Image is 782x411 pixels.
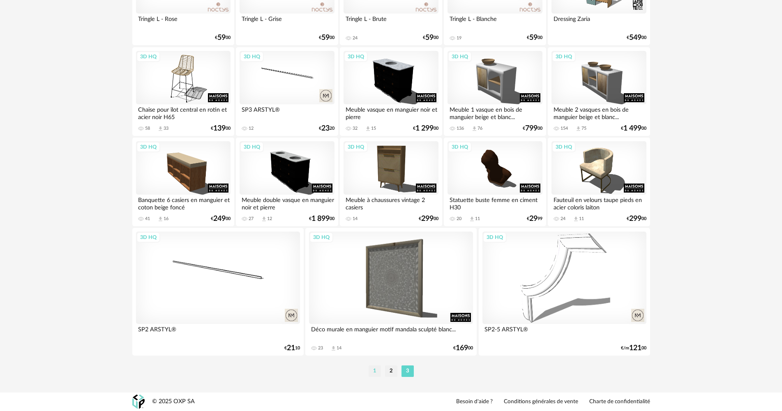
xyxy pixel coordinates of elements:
[145,216,150,222] div: 41
[236,47,338,136] a: 3D HQ SP3 ARSTYL® 12 €2320
[261,216,267,222] span: Download icon
[385,365,397,377] li: 2
[249,216,254,222] div: 27
[344,51,368,62] div: 3D HQ
[425,35,434,41] span: 59
[340,47,442,136] a: 3D HQ Meuble vasque en manguier noir et pierre 32 Download icon 15 €1 29900
[132,138,234,226] a: 3D HQ Banquette 6 casiers en manguier et coton beige foncé 41 Download icon 16 €24900
[330,345,337,351] span: Download icon
[136,232,160,243] div: 3D HQ
[267,216,272,222] div: 12
[456,345,468,351] span: 169
[629,216,641,222] span: 299
[371,126,376,131] div: 15
[575,126,581,132] span: Download icon
[353,35,358,41] div: 24
[448,195,542,211] div: Statuette buste femme en ciment H30
[482,324,646,340] div: SP2-5 ARSTYL®
[164,216,168,222] div: 16
[240,14,334,30] div: Tringle L - Grise
[249,126,254,131] div: 12
[157,216,164,222] span: Download icon
[164,126,168,131] div: 33
[457,216,461,222] div: 20
[475,216,480,222] div: 11
[551,195,646,211] div: Fauteuil en velours taupe pieds en acier coloris laiton
[309,216,334,222] div: € 00
[444,47,546,136] a: 3D HQ Meuble 1 vasque en bois de manguier beige et blanc... 136 Download icon 76 €79900
[319,35,334,41] div: € 00
[353,126,358,131] div: 32
[311,216,330,222] span: 1 899
[623,126,641,131] span: 1 499
[240,51,264,62] div: 3D HQ
[561,126,568,131] div: 154
[469,216,475,222] span: Download icon
[629,345,641,351] span: 121
[525,126,537,131] span: 799
[561,216,565,222] div: 24
[448,51,472,62] div: 3D HQ
[573,216,579,222] span: Download icon
[448,14,542,30] div: Tringle L - Blanche
[132,228,304,355] a: 3D HQ SP2 ARSTYL® €2110
[340,138,442,226] a: 3D HQ Meuble à chaussures vintage 2 casiers 14 €29900
[215,35,231,41] div: € 00
[344,104,438,121] div: Meuble vasque en manguier noir et pierre
[136,142,160,152] div: 3D HQ
[552,142,576,152] div: 3D HQ
[448,142,472,152] div: 3D HQ
[344,195,438,211] div: Meuble à chaussures vintage 2 casiers
[629,35,641,41] span: 549
[529,216,537,222] span: 29
[413,126,438,131] div: € 00
[240,142,264,152] div: 3D HQ
[136,14,231,30] div: Tringle L - Rose
[529,35,537,41] span: 59
[479,228,650,355] a: 3D HQ SP2-5 ARSTYL® €/m12100
[365,126,371,132] span: Download icon
[579,216,584,222] div: 11
[309,324,473,340] div: Déco murale en manguier motif mandala sculpté blanc...
[401,365,414,377] li: 3
[453,345,473,351] div: € 00
[213,126,226,131] span: 139
[236,138,338,226] a: 3D HQ Meuble double vasque en manguier noir et pierre 27 Download icon 12 €1 89900
[321,126,330,131] span: 23
[344,142,368,152] div: 3D HQ
[444,138,546,226] a: 3D HQ Statuette buste femme en ciment H30 20 Download icon 11 €2999
[504,398,578,406] a: Conditions générales de vente
[589,398,650,406] a: Charte de confidentialité
[145,126,150,131] div: 58
[136,324,300,340] div: SP2 ARSTYL®
[551,14,646,30] div: Dressing Zaria
[321,35,330,41] span: 59
[309,232,333,243] div: 3D HQ
[287,345,295,351] span: 21
[552,51,576,62] div: 3D HQ
[471,126,478,132] span: Download icon
[318,345,323,351] div: 23
[157,126,164,132] span: Download icon
[423,35,438,41] div: € 00
[132,395,145,409] img: OXP
[448,104,542,121] div: Meuble 1 vasque en bois de manguier beige et blanc...
[213,216,226,222] span: 249
[419,216,438,222] div: € 00
[319,126,334,131] div: € 20
[621,345,646,351] div: €/m 00
[421,216,434,222] span: 299
[527,216,542,222] div: € 99
[152,398,195,406] div: © 2025 OXP SA
[353,216,358,222] div: 14
[581,126,586,131] div: 75
[305,228,477,355] a: 3D HQ Déco murale en manguier motif mandala sculpté blanc... 23 Download icon 14 €16900
[551,104,646,121] div: Meuble 2 vasques en bois de manguier beige et blanc...
[621,126,646,131] div: € 00
[337,345,341,351] div: 14
[523,126,542,131] div: € 00
[240,104,334,121] div: SP3 ARSTYL®
[456,398,493,406] a: Besoin d'aide ?
[132,47,234,136] a: 3D HQ Chaise pour îlot central en rotin et acier noir H65 58 Download icon 33 €13900
[457,35,461,41] div: 19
